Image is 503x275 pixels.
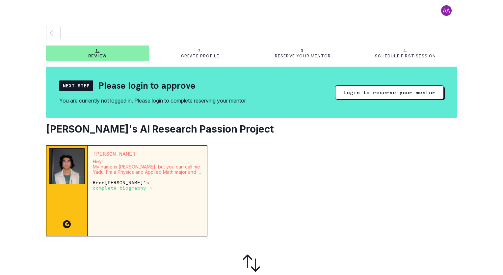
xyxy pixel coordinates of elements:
[93,164,202,175] p: My name is [PERSON_NAME], but you can call me Yadu! I'm a Physics and Applied Math major and a ri...
[93,159,202,164] p: Hey!
[198,48,202,53] p: 2.
[88,53,107,59] p: Review
[275,53,331,59] p: Reserve your mentor
[93,185,152,191] a: complete biography →
[98,80,196,91] h2: Please login to approve
[59,80,93,91] div: Next Step
[46,123,457,135] h2: [PERSON_NAME]'s AI Research Passion Project
[93,180,202,191] p: Read [PERSON_NAME] 's
[375,53,436,59] p: Schedule first session
[59,97,246,105] div: You are currently not logged in. Please login to complete reserving your mentor
[436,5,457,16] button: profile picture
[181,53,220,59] p: Create profile
[63,220,71,228] img: CC image
[403,48,408,53] p: 4.
[95,48,99,53] p: 1.
[301,48,305,53] p: 3.
[93,151,202,156] p: [PERSON_NAME]
[335,85,444,99] button: Login to reserve your mentor
[49,148,85,184] img: Mentor Image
